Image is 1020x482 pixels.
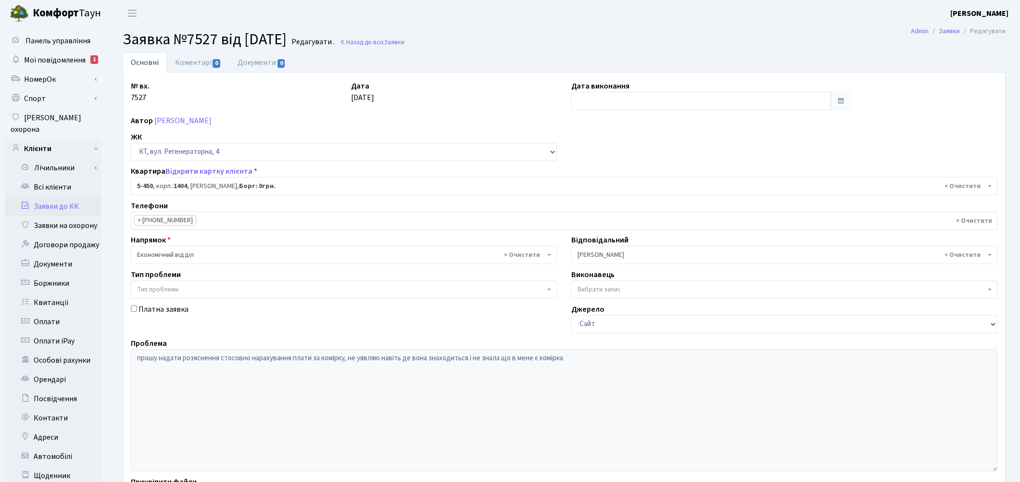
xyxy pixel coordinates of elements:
[344,80,564,110] div: [DATE]
[5,293,101,312] a: Квитанції
[5,274,101,293] a: Боржники
[384,38,404,47] span: Заявки
[5,312,101,331] a: Оплати
[139,304,189,315] label: Платна заявка
[277,59,285,68] span: 0
[5,447,101,466] a: Автомобілі
[944,181,981,191] span: Видалити всі елементи
[134,215,196,226] li: +380672332782
[5,31,101,51] a: Панель управління
[5,389,101,408] a: Посвідчення
[213,59,220,68] span: 0
[10,4,29,23] img: logo.png
[5,108,101,139] a: [PERSON_NAME] охорона
[5,331,101,351] a: Оплати iPay
[131,80,150,92] label: № вх.
[5,139,101,158] a: Клієнти
[5,89,101,108] a: Спорт
[340,38,404,47] a: Назад до всіхЗаявки
[131,349,997,471] textarea: прошу надати розяснення стосовно нарахування плати за комірку, не уявляю навіть де вона знаходить...
[896,21,1020,41] nav: breadcrumb
[137,250,545,260] span: Економічний відділ
[5,254,101,274] a: Документи
[5,351,101,370] a: Особові рахунки
[137,285,178,294] span: Тип проблеми
[131,177,997,195] span: <b>5-450</b>, корп.: <b>1404</b>, Хоменко Наталія Олегівна, <b>Борг: 0грн.</b>
[5,197,101,216] a: Заявки до КК
[167,52,229,73] a: Коментарі
[5,51,101,70] a: Мої повідомлення1
[944,250,981,260] span: Видалити всі елементи
[5,178,101,197] a: Всі клієнти
[131,269,181,280] label: Тип проблеми
[131,234,171,246] label: Напрямок
[33,5,79,21] b: Комфорт
[138,216,141,225] span: ×
[239,181,276,191] b: Борг: 0грн.
[25,36,90,46] span: Панель управління
[24,55,86,65] span: Мої повідомлення
[504,250,540,260] span: Видалити всі елементи
[229,52,294,73] a: Документи
[351,80,369,92] label: Дата
[154,115,212,126] a: [PERSON_NAME]
[124,80,344,110] div: 7527
[5,235,101,254] a: Договори продажу
[571,234,629,246] label: Відповідальний
[290,38,335,47] small: Редагувати .
[165,166,252,177] a: Відкрити картку клієнта
[90,55,98,64] div: 1
[911,26,929,36] a: Admin
[571,246,997,264] span: Корчун І.С.
[950,8,1008,19] a: [PERSON_NAME]
[956,216,992,226] span: Видалити всі елементи
[571,304,604,315] label: Джерело
[5,428,101,447] a: Адреси
[137,181,985,191] span: <b>5-450</b>, корп.: <b>1404</b>, Хоменко Наталія Олегівна, <b>Борг: 0грн.</b>
[571,269,615,280] label: Виконавець
[960,26,1006,37] li: Редагувати
[131,165,257,177] label: Квартира
[131,338,167,349] label: Проблема
[131,131,142,143] label: ЖК
[11,158,101,178] a: Лічильники
[578,250,985,260] span: Корчун І.С.
[174,181,187,191] b: 1404
[5,370,101,389] a: Орендарі
[33,5,101,22] span: Таун
[131,200,168,212] label: Телефони
[578,285,621,294] span: Вибрати запис
[123,28,287,51] span: Заявка №7527 від [DATE]
[120,5,144,21] button: Переключити навігацію
[939,26,960,36] a: Заявки
[5,408,101,428] a: Контакти
[123,52,167,73] a: Основні
[571,80,630,92] label: Дата виконання
[5,70,101,89] a: НомерОк
[5,216,101,235] a: Заявки на охорону
[131,246,557,264] span: Економічний відділ
[137,181,153,191] b: 5-450
[131,115,153,127] label: Автор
